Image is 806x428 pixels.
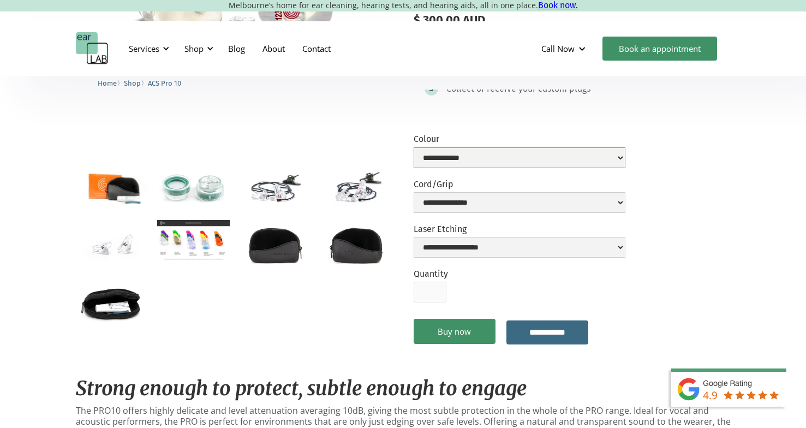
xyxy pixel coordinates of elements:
a: Book an appointment [602,37,717,61]
a: ACS Pro 10 [148,78,181,88]
a: About [254,33,294,64]
a: open lightbox [76,163,148,212]
div: Services [129,43,159,54]
label: Quantity [414,269,448,279]
a: Home [98,78,117,88]
div: Shop [184,43,204,54]
a: open lightbox [320,220,392,268]
a: open lightbox [238,220,311,268]
a: Blog [219,33,254,64]
li: 〉 [124,78,148,89]
div: $ 300.00 AUD [414,13,731,27]
a: open lightbox [157,163,230,211]
a: open lightbox [76,277,148,325]
div: Call Now [541,43,575,54]
a: open lightbox [320,163,392,211]
a: Buy now [414,319,495,344]
div: Shop [178,32,217,65]
div: Call Now [533,32,597,65]
li: 〉 [98,78,124,89]
a: open lightbox [238,163,311,211]
span: ACS Pro 10 [148,79,181,87]
span: Home [98,79,117,87]
a: open lightbox [157,220,230,261]
a: open lightbox [76,220,148,268]
a: Shop [124,78,141,88]
em: Strong enough to protect, subtle enough to engage [76,376,527,401]
label: Cord/Grip [414,179,625,189]
label: Colour [414,134,625,144]
a: home [76,32,109,65]
span: Shop [124,79,141,87]
label: Laser Etching [414,224,625,234]
div: Services [122,32,172,65]
a: Contact [294,33,339,64]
